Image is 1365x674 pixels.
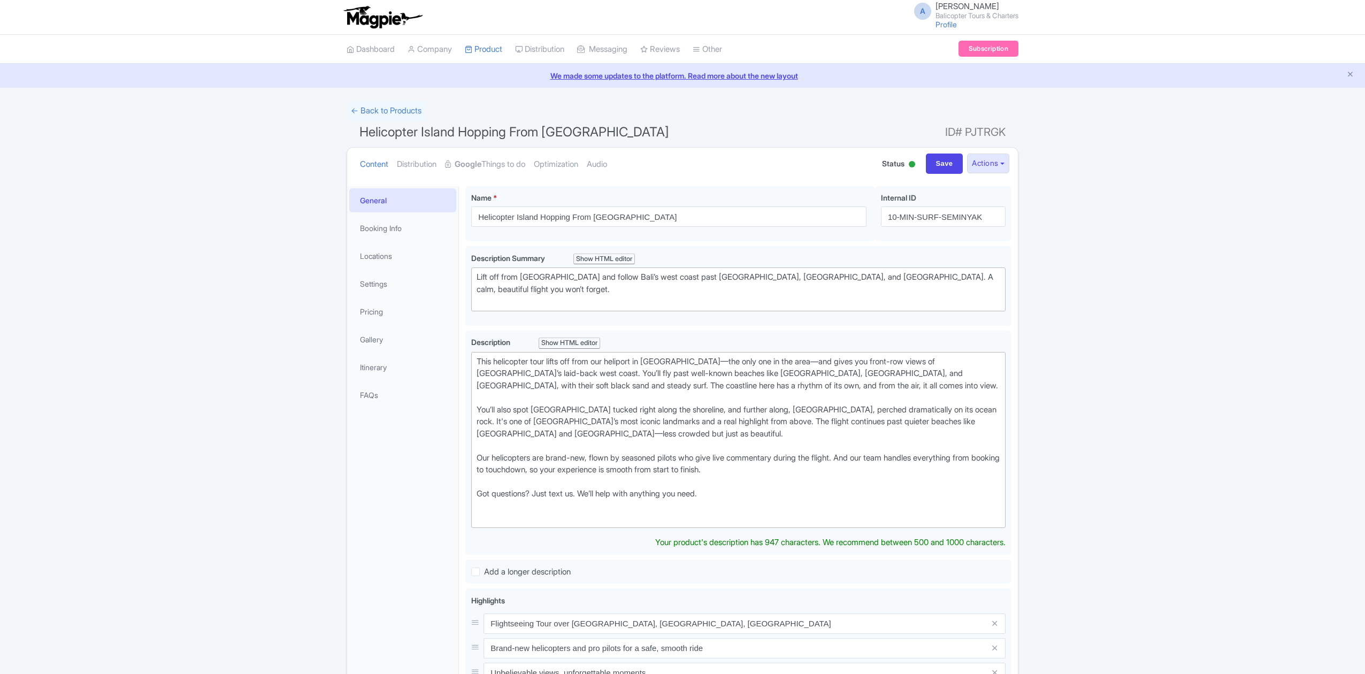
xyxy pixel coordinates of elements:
a: Settings [349,272,456,296]
a: Profile [935,20,957,29]
div: Your product's description has 947 characters. We recommend between 500 and 1000 characters. [655,537,1006,549]
span: Description [471,338,512,347]
a: We made some updates to the platform. Read more about the new layout [6,70,1359,81]
a: Distribution [397,148,436,181]
span: Internal ID [881,193,916,202]
span: A [914,3,931,20]
a: Messaging [577,35,627,64]
a: Content [360,148,388,181]
a: Reviews [640,35,680,64]
div: Active [907,157,917,173]
a: General [349,188,456,212]
span: [PERSON_NAME] [935,1,999,11]
button: Actions [967,154,1009,173]
a: Subscription [958,41,1018,57]
span: Add a longer description [484,566,571,577]
a: Booking Info [349,216,456,240]
small: Balicopter Tours & Charters [935,12,1018,19]
a: Other [693,35,722,64]
a: Audio [587,148,607,181]
a: FAQs [349,383,456,407]
span: Name [471,193,492,202]
a: ← Back to Products [347,101,426,121]
button: Close announcement [1346,69,1354,81]
input: Save [926,154,963,174]
div: Show HTML editor [539,338,600,349]
span: Helicopter Island Hopping From [GEOGRAPHIC_DATA] [359,124,669,140]
div: Lift off from [GEOGRAPHIC_DATA] and follow Bali’s west coast past [GEOGRAPHIC_DATA], [GEOGRAPHIC_... [477,271,1000,308]
a: Gallery [349,327,456,351]
span: ID# PJTRGK [945,121,1006,143]
span: Description Summary [471,254,547,263]
div: This helicopter tour lifts off from our heliport in [GEOGRAPHIC_DATA]—the only one in the area—an... [477,356,1000,524]
a: Distribution [515,35,564,64]
strong: Google [455,158,481,171]
div: Show HTML editor [573,254,635,265]
a: A [PERSON_NAME] Balicopter Tours & Charters [908,2,1018,19]
a: Locations [349,244,456,268]
a: Optimization [534,148,578,181]
a: Company [408,35,452,64]
span: Status [882,158,904,169]
a: Pricing [349,300,456,324]
span: Highlights [471,596,505,605]
a: Itinerary [349,355,456,379]
a: Dashboard [347,35,395,64]
a: Product [465,35,502,64]
a: GoogleThings to do [445,148,525,181]
img: logo-ab69f6fb50320c5b225c76a69d11143b.png [341,5,424,29]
